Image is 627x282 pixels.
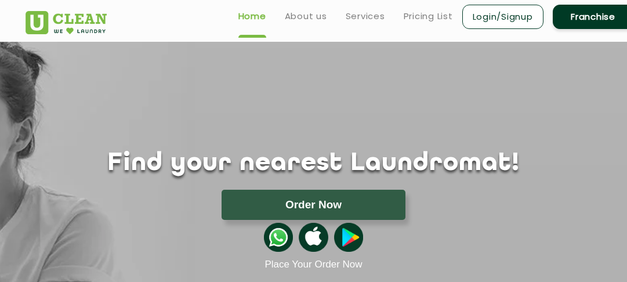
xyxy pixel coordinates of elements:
[264,259,362,270] a: Place Your Order Now
[285,9,327,23] a: About us
[462,5,543,29] a: Login/Signup
[26,11,107,34] img: UClean Laundry and Dry Cleaning
[17,149,611,178] h1: Find your nearest Laundromat!
[222,190,405,220] button: Order Now
[334,223,363,252] img: playstoreicon.png
[238,9,266,23] a: Home
[264,223,293,252] img: whatsappicon.png
[346,9,385,23] a: Services
[299,223,328,252] img: apple-icon.png
[404,9,453,23] a: Pricing List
